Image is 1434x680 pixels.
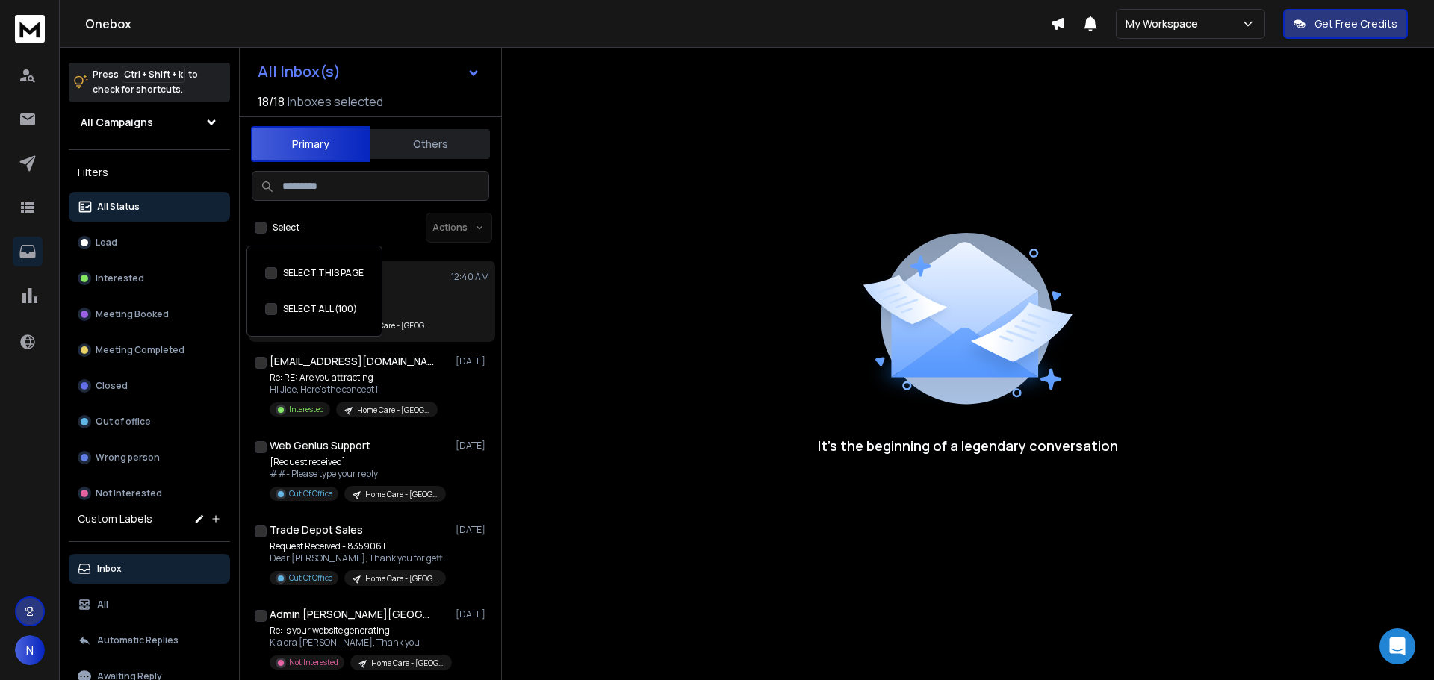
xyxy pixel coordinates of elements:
[270,354,434,369] h1: [EMAIL_ADDRESS][DOMAIN_NAME]
[289,488,332,499] p: Out Of Office
[69,263,230,293] button: Interested
[15,635,45,665] button: N
[365,573,437,584] p: Home Care - [GEOGRAPHIC_DATA]
[289,573,332,584] p: Out Of Office
[96,416,151,428] p: Out of office
[15,15,45,43] img: logo
[85,15,1050,33] h1: Onebox
[96,452,160,464] p: Wrong person
[370,128,490,160] button: Others
[69,335,230,365] button: Meeting Completed
[97,563,122,575] p: Inbox
[97,634,179,646] p: Automatic Replies
[251,126,370,162] button: Primary
[270,384,438,396] p: Hi Jide, Here's the concept I
[283,303,357,315] label: SELECT ALL (100)
[270,438,370,453] h1: Web Genius Support
[96,487,162,499] p: Not Interested
[289,404,324,415] p: Interested
[270,637,449,649] p: Kia ora [PERSON_NAME], Thank you
[96,380,128,392] p: Closed
[1283,9,1408,39] button: Get Free Credits
[818,435,1118,456] p: It’s the beginning of a legendary conversation
[270,468,446,480] p: ##- Please type your reply
[69,626,230,655] button: Automatic Replies
[1314,16,1397,31] p: Get Free Credits
[456,355,489,367] p: [DATE]
[273,222,299,234] label: Select
[456,524,489,536] p: [DATE]
[270,607,434,622] h1: Admin [PERSON_NAME][GEOGRAPHIC_DATA]
[69,554,230,584] button: Inbox
[69,407,230,437] button: Out of office
[69,371,230,401] button: Closed
[270,625,449,637] p: Re: Is your website generating
[96,272,144,284] p: Interested
[270,456,446,468] p: [Request received]
[96,237,117,249] p: Lead
[69,192,230,222] button: All Status
[270,540,449,552] p: Request Received - 835906 |
[451,271,489,283] p: 12:40 AM
[270,552,449,564] p: Dear [PERSON_NAME], Thank you for getting
[283,267,364,279] label: SELECT THIS PAGE
[96,344,184,356] p: Meeting Completed
[258,93,285,110] span: 18 / 18
[69,590,230,620] button: All
[270,523,363,537] h1: Trade Depot Sales
[97,201,140,213] p: All Status
[78,511,152,526] h3: Custom Labels
[122,66,185,83] span: Ctrl + Shift + k
[81,115,153,130] h1: All Campaigns
[69,299,230,329] button: Meeting Booked
[69,162,230,183] h3: Filters
[258,64,341,79] h1: All Inbox(s)
[1126,16,1204,31] p: My Workspace
[246,57,492,87] button: All Inbox(s)
[1379,628,1415,664] div: Open Intercom Messenger
[289,657,338,668] p: Not Interested
[270,372,438,384] p: Re: RE: Are you attracting
[69,478,230,508] button: Not Interested
[69,107,230,137] button: All Campaigns
[97,599,108,611] p: All
[365,489,437,500] p: Home Care - [GEOGRAPHIC_DATA]
[456,608,489,620] p: [DATE]
[69,228,230,258] button: Lead
[93,67,198,97] p: Press to check for shortcuts.
[371,658,443,669] p: Home Care - [GEOGRAPHIC_DATA]
[288,93,383,110] h3: Inboxes selected
[357,405,429,416] p: Home Care - [GEOGRAPHIC_DATA]
[357,320,429,331] p: Home Care - [GEOGRAPHIC_DATA]
[456,440,489,452] p: [DATE]
[96,308,169,320] p: Meeting Booked
[69,443,230,472] button: Wrong person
